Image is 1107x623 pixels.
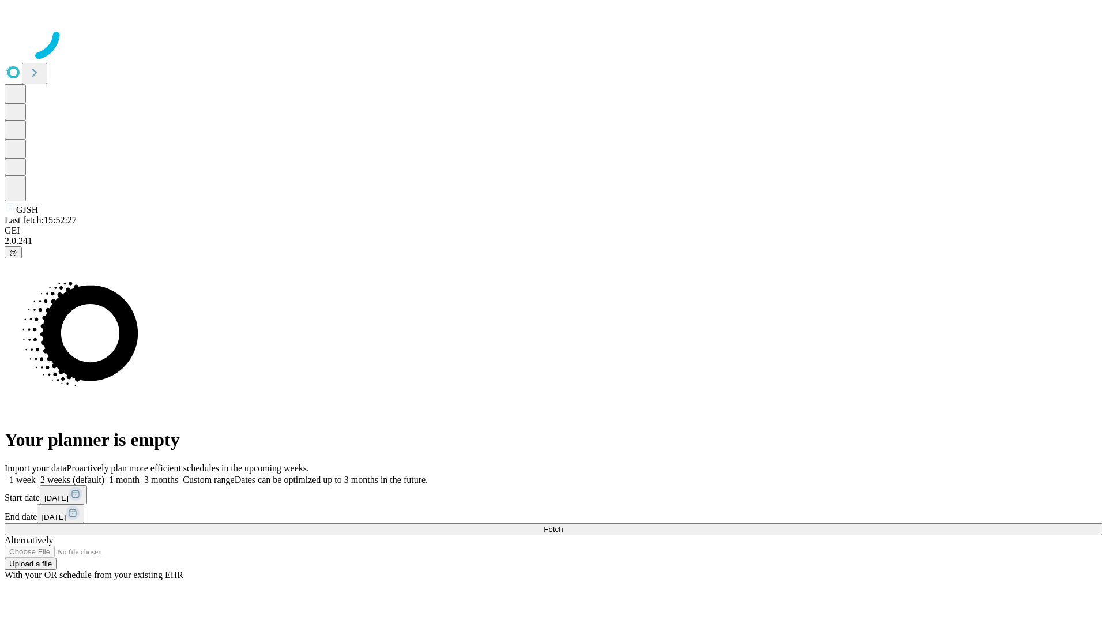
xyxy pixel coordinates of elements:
[144,475,178,485] span: 3 months
[5,485,1102,504] div: Start date
[235,475,428,485] span: Dates can be optimized up to 3 months in the future.
[16,205,38,215] span: GJSH
[5,523,1102,535] button: Fetch
[40,475,104,485] span: 2 weeks (default)
[67,463,309,473] span: Proactively plan more efficient schedules in the upcoming weeks.
[5,535,53,545] span: Alternatively
[183,475,234,485] span: Custom range
[5,570,183,580] span: With your OR schedule from your existing EHR
[5,226,1102,236] div: GEI
[42,513,66,521] span: [DATE]
[40,485,87,504] button: [DATE]
[5,215,77,225] span: Last fetch: 15:52:27
[5,429,1102,451] h1: Your planner is empty
[5,558,57,570] button: Upload a file
[544,525,563,534] span: Fetch
[5,504,1102,523] div: End date
[5,463,67,473] span: Import your data
[9,248,17,257] span: @
[44,494,69,502] span: [DATE]
[9,475,36,485] span: 1 week
[109,475,140,485] span: 1 month
[37,504,84,523] button: [DATE]
[5,246,22,258] button: @
[5,236,1102,246] div: 2.0.241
